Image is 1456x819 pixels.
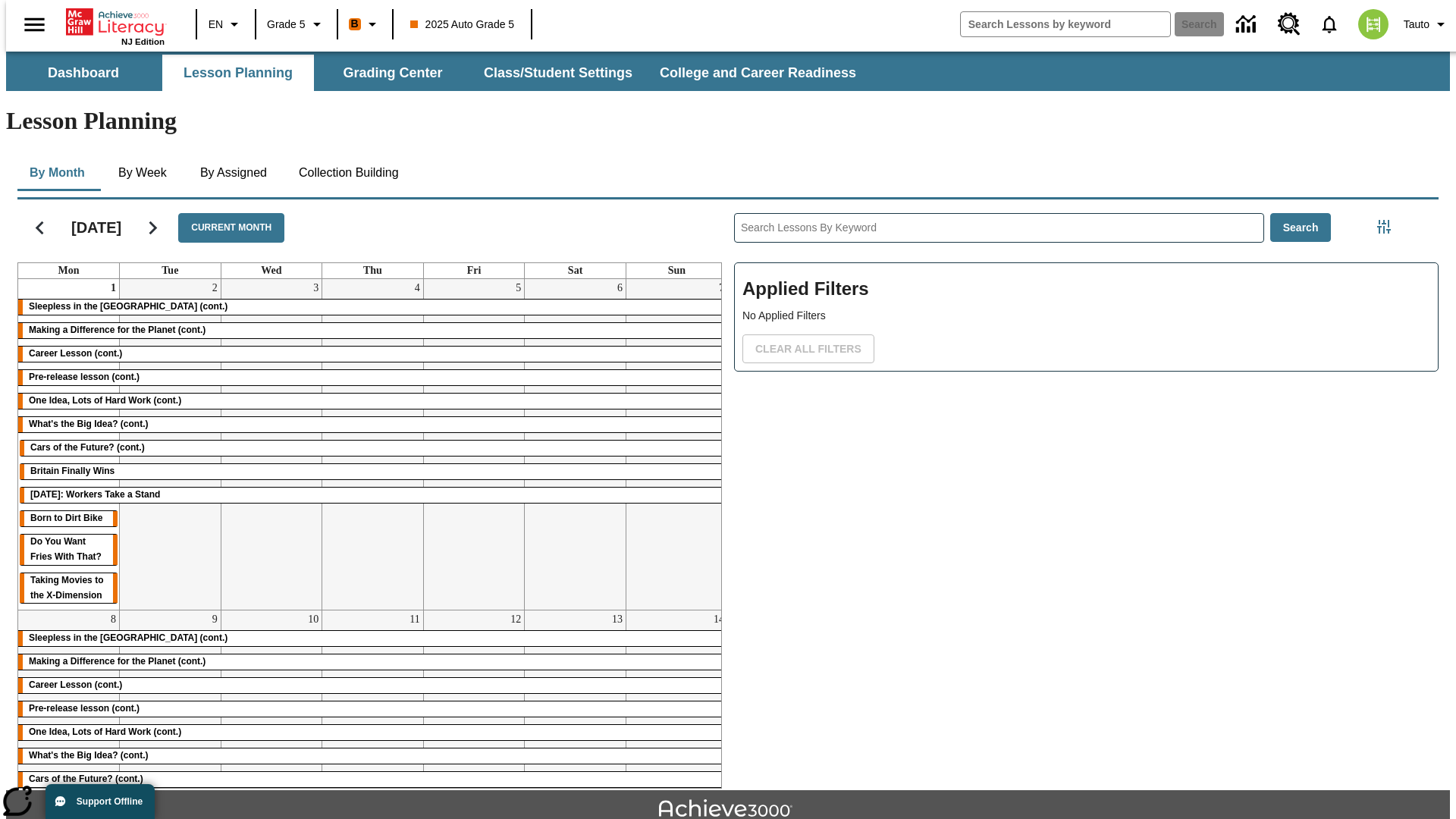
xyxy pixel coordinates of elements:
[77,796,143,807] span: Support Offline
[322,610,424,795] td: September 11, 2025
[18,323,727,338] div: Making a Difference for the Planet (cont.)
[20,488,726,503] div: Labor Day: Workers Take a Stand
[322,279,424,610] td: September 4, 2025
[305,610,322,629] a: September 10, 2025
[6,55,870,91] div: SubNavbar
[961,12,1170,36] input: search field
[267,17,306,33] span: Grade 5
[158,263,181,278] a: Tuesday
[66,5,165,46] div: Home
[1349,5,1398,44] button: Select a new avatar
[609,610,626,629] a: September 13, 2025
[464,263,485,278] a: Friday
[626,610,727,795] td: September 14, 2025
[178,213,284,243] button: Current Month
[29,656,206,667] span: Making a Difference for the Planet (cont.)
[120,610,221,795] td: September 9, 2025
[18,347,727,362] div: Career Lesson (cont.)
[351,14,359,33] span: B
[734,262,1439,372] div: Applied Filters
[108,279,119,297] a: September 1, 2025
[507,610,524,629] a: September 12, 2025
[30,575,103,601] span: Taking Movies to the X-Dimension
[55,263,83,278] a: Monday
[20,209,59,247] button: Previous
[722,193,1439,789] div: Search
[1269,4,1310,45] a: Resource Center, Will open in new tab
[202,11,250,38] button: Language: EN, Select a language
[742,308,1430,324] p: No Applied Filters
[221,610,322,795] td: September 10, 2025
[6,107,1450,135] h1: Lesson Planning
[1270,213,1332,243] button: Search
[18,279,120,610] td: September 1, 2025
[133,209,172,247] button: Next
[29,395,181,406] span: One Idea, Lots of Hard Work (cont.)
[735,214,1263,242] input: Search Lessons By Keyword
[20,573,118,604] div: Taking Movies to the X-Dimension
[711,610,727,629] a: September 14, 2025
[29,419,149,429] span: What's the Big Idea? (cont.)
[20,535,118,565] div: Do You Want Fries With That?
[716,279,727,297] a: September 7, 2025
[472,55,645,91] button: Class/Student Settings
[105,155,180,191] button: By Week
[18,394,727,409] div: One Idea, Lots of Hard Work (cont.)
[18,725,727,740] div: One Idea, Lots of Hard Work (cont.)
[423,279,525,610] td: September 5, 2025
[18,654,727,670] div: Making a Difference for the Planet (cont.)
[209,279,221,297] a: September 2, 2025
[30,489,160,500] span: Labor Day: Workers Take a Stand
[120,279,221,610] td: September 2, 2025
[525,610,626,795] td: September 13, 2025
[665,263,689,278] a: Sunday
[29,726,181,737] span: One Idea, Lots of Hard Work (cont.)
[20,464,726,479] div: Britain Finally Wins
[310,279,322,297] a: September 3, 2025
[1310,5,1349,44] a: Notifications
[410,17,515,33] span: 2025 Auto Grade 5
[1369,212,1399,242] button: Filters Side menu
[29,632,227,643] span: Sleepless in the Animal Kingdom (cont.)
[18,772,727,787] div: Cars of the Future? (cont.)
[614,279,626,297] a: September 6, 2025
[45,784,155,819] button: Support Offline
[18,748,727,764] div: What's the Big Idea? (cont.)
[29,679,122,690] span: Career Lesson (cont.)
[626,279,727,610] td: September 7, 2025
[66,7,165,37] a: Home
[20,441,727,456] div: Cars of the Future? (cont.)
[648,55,868,91] button: College and Career Readiness
[565,263,585,278] a: Saturday
[18,417,727,432] div: What's the Big Idea? (cont.)
[18,300,727,315] div: Sleepless in the Animal Kingdom (cont.)
[8,55,159,91] button: Dashboard
[406,610,422,629] a: September 11, 2025
[258,263,284,278] a: Wednesday
[18,678,727,693] div: Career Lesson (cont.)
[17,155,97,191] button: By Month
[221,279,322,610] td: September 3, 2025
[287,155,411,191] button: Collection Building
[18,631,727,646] div: Sleepless in the Animal Kingdom (cont.)
[18,370,727,385] div: Pre-release lesson (cont.)
[30,536,102,562] span: Do You Want Fries With That?
[29,325,206,335] span: Making a Difference for the Planet (cont.)
[29,301,227,312] span: Sleepless in the Animal Kingdom (cont.)
[742,271,1430,308] h2: Applied Filters
[209,610,221,629] a: September 9, 2025
[29,750,149,761] span: What's the Big Idea? (cont.)
[29,372,140,382] span: Pre-release lesson (cont.)
[29,703,140,714] span: Pre-release lesson (cont.)
[513,279,524,297] a: September 5, 2025
[525,279,626,610] td: September 6, 2025
[1404,17,1429,33] span: Tauto
[5,193,722,789] div: Calendar
[1358,9,1389,39] img: avatar image
[261,11,332,38] button: Grade: Grade 5, Select a grade
[360,263,385,278] a: Thursday
[29,348,122,359] span: Career Lesson (cont.)
[18,610,120,795] td: September 8, 2025
[209,17,223,33] span: EN
[12,2,57,47] button: Open side menu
